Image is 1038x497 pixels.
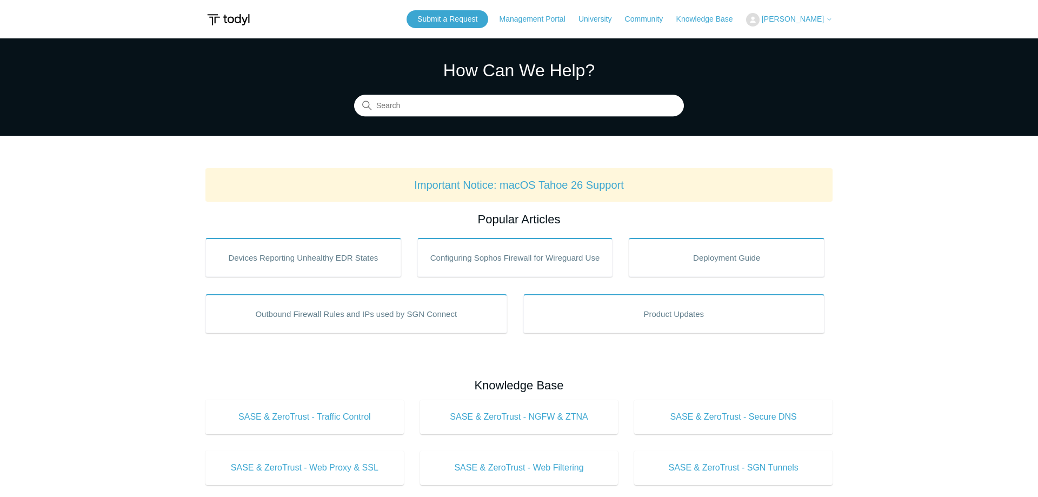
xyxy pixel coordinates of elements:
span: [PERSON_NAME] [762,15,824,23]
span: SASE & ZeroTrust - Web Proxy & SSL [222,461,388,474]
a: Outbound Firewall Rules and IPs used by SGN Connect [205,294,507,333]
a: Important Notice: macOS Tahoe 26 Support [414,179,624,191]
h2: Knowledge Base [205,376,833,394]
a: Submit a Request [407,10,488,28]
span: SASE & ZeroTrust - NGFW & ZTNA [436,410,602,423]
h2: Popular Articles [205,210,833,228]
span: SASE & ZeroTrust - Web Filtering [436,461,602,474]
a: SASE & ZeroTrust - Web Filtering [420,450,618,485]
a: SASE & ZeroTrust - SGN Tunnels [634,450,833,485]
span: SASE & ZeroTrust - Secure DNS [650,410,816,423]
a: SASE & ZeroTrust - Web Proxy & SSL [205,450,404,485]
a: SASE & ZeroTrust - Secure DNS [634,400,833,434]
a: Configuring Sophos Firewall for Wireguard Use [417,238,613,277]
h1: How Can We Help? [354,57,684,83]
img: Todyl Support Center Help Center home page [205,10,251,30]
a: SASE & ZeroTrust - NGFW & ZTNA [420,400,618,434]
a: Product Updates [523,294,825,333]
button: [PERSON_NAME] [746,13,833,26]
a: Knowledge Base [676,14,744,25]
a: Devices Reporting Unhealthy EDR States [205,238,401,277]
input: Search [354,95,684,117]
a: Management Portal [500,14,576,25]
a: Community [625,14,674,25]
a: SASE & ZeroTrust - Traffic Control [205,400,404,434]
a: Deployment Guide [629,238,824,277]
span: SASE & ZeroTrust - SGN Tunnels [650,461,816,474]
span: SASE & ZeroTrust - Traffic Control [222,410,388,423]
a: University [578,14,622,25]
